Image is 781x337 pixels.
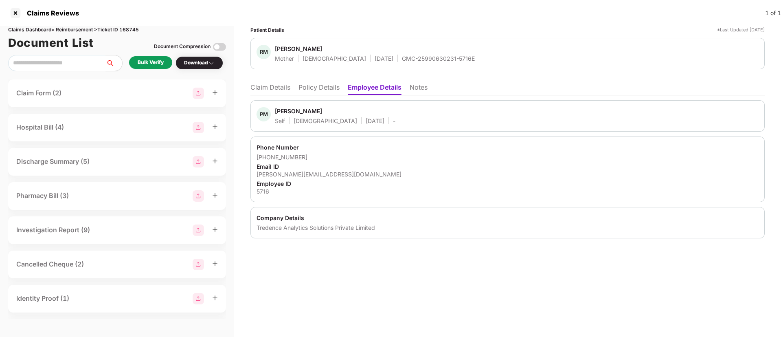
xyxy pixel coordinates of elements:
div: Claim Form (2) [16,88,61,98]
div: Employee ID [257,180,759,187]
h1: Document List [8,34,94,52]
div: Discharge Summary (5) [16,156,90,167]
span: plus [212,90,218,95]
div: Phone Number [257,143,759,151]
div: *Last Updated [DATE] [717,26,765,34]
div: Cancelled Cheque (2) [16,259,84,269]
div: Bulk Verify [138,59,164,66]
span: plus [212,227,218,232]
img: svg+xml;base64,PHN2ZyBpZD0iR3JvdXBfMjg4MTMiIGRhdGEtbmFtZT0iR3JvdXAgMjg4MTMiIHhtbG5zPSJodHRwOi8vd3... [193,293,204,304]
li: Employee Details [348,83,401,95]
span: plus [212,124,218,130]
div: Claims Dashboard > Reimbursement > Ticket ID 168745 [8,26,226,34]
span: plus [212,295,218,301]
div: Download [184,59,215,67]
div: 1 of 1 [765,9,781,18]
div: PM [257,107,271,121]
img: svg+xml;base64,PHN2ZyBpZD0iR3JvdXBfMjg4MTMiIGRhdGEtbmFtZT0iR3JvdXAgMjg4MTMiIHhtbG5zPSJodHRwOi8vd3... [193,156,204,167]
li: Policy Details [298,83,340,95]
img: svg+xml;base64,PHN2ZyBpZD0iR3JvdXBfMjg4MTMiIGRhdGEtbmFtZT0iR3JvdXAgMjg4MTMiIHhtbG5zPSJodHRwOi8vd3... [193,225,204,236]
span: plus [212,158,218,164]
div: 5716 [257,187,759,195]
div: [PERSON_NAME] [275,45,322,53]
div: Patient Details [250,26,284,34]
img: svg+xml;base64,PHN2ZyBpZD0iVG9nZ2xlLTMyeDMyIiB4bWxucz0iaHR0cDovL3d3dy53My5vcmcvMjAwMC9zdmciIHdpZH... [213,40,226,53]
div: RM [257,45,271,59]
div: GMC-25990630231-5716E [402,55,475,62]
div: [DATE] [375,55,393,62]
div: Company Details [257,214,759,222]
div: [PHONE_NUMBER] [257,153,759,161]
div: Hospital Bill (4) [16,122,64,132]
span: search [105,60,122,66]
div: [DEMOGRAPHIC_DATA] [294,117,357,125]
div: [PERSON_NAME][EMAIL_ADDRESS][DOMAIN_NAME] [257,170,759,178]
div: Mother [275,55,294,62]
button: search [105,55,123,71]
img: svg+xml;base64,PHN2ZyBpZD0iRHJvcGRvd24tMzJ4MzIiIHhtbG5zPSJodHRwOi8vd3d3LnczLm9yZy8yMDAwL3N2ZyIgd2... [208,60,215,66]
div: Email ID [257,163,759,170]
div: [DATE] [366,117,384,125]
div: Tredence Analytics Solutions Private Limited [257,224,759,231]
div: Identity Proof (1) [16,293,69,304]
div: - [393,117,395,125]
span: plus [212,261,218,267]
div: [DEMOGRAPHIC_DATA] [303,55,366,62]
span: plus [212,192,218,198]
img: svg+xml;base64,PHN2ZyBpZD0iR3JvdXBfMjg4MTMiIGRhdGEtbmFtZT0iR3JvdXAgMjg4MTMiIHhtbG5zPSJodHRwOi8vd3... [193,259,204,270]
div: Claims Reviews [22,9,79,17]
li: Claim Details [250,83,290,95]
div: Document Compression [154,43,211,51]
img: svg+xml;base64,PHN2ZyBpZD0iR3JvdXBfMjg4MTMiIGRhdGEtbmFtZT0iR3JvdXAgMjg4MTMiIHhtbG5zPSJodHRwOi8vd3... [193,88,204,99]
div: Investigation Report (9) [16,225,90,235]
li: Notes [410,83,428,95]
img: svg+xml;base64,PHN2ZyBpZD0iR3JvdXBfMjg4MTMiIGRhdGEtbmFtZT0iR3JvdXAgMjg4MTMiIHhtbG5zPSJodHRwOi8vd3... [193,190,204,202]
div: Self [275,117,285,125]
div: Pharmacy Bill (3) [16,191,69,201]
div: [PERSON_NAME] [275,107,322,115]
img: svg+xml;base64,PHN2ZyBpZD0iR3JvdXBfMjg4MTMiIGRhdGEtbmFtZT0iR3JvdXAgMjg4MTMiIHhtbG5zPSJodHRwOi8vd3... [193,122,204,133]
